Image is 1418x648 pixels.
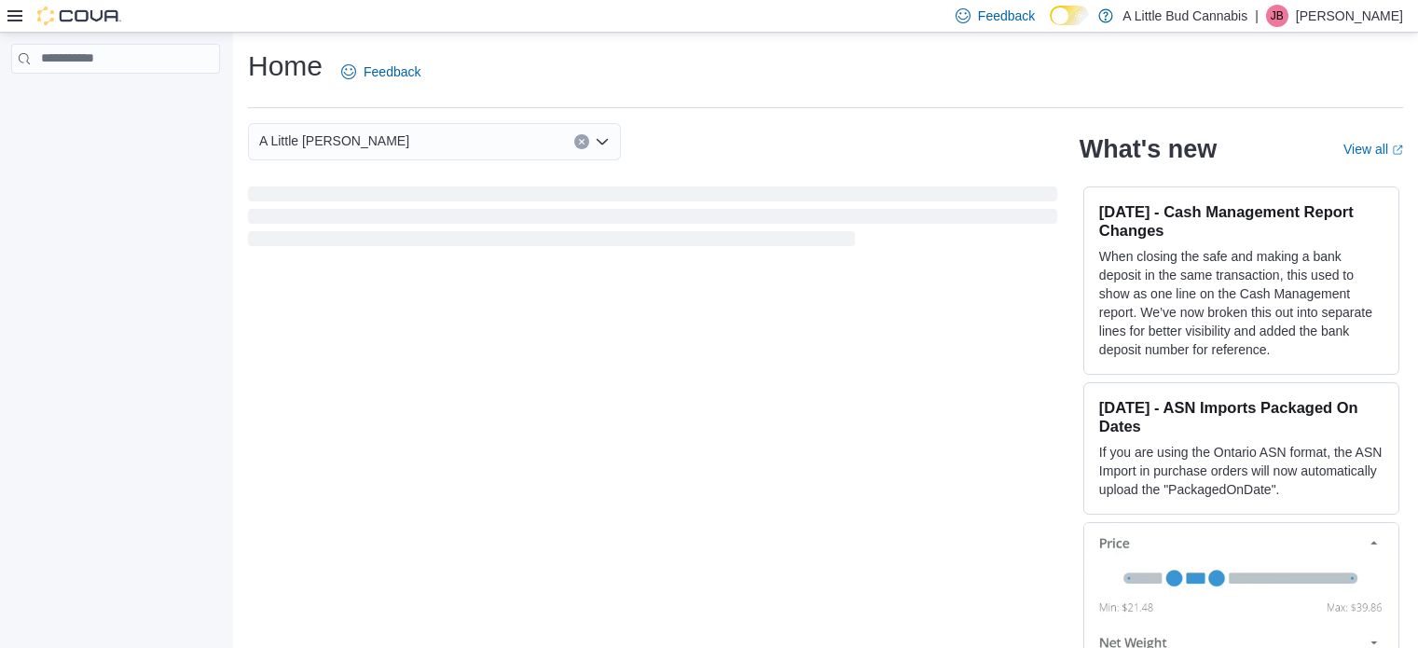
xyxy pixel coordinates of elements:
h1: Home [248,48,323,85]
h3: [DATE] - Cash Management Report Changes [1099,202,1384,240]
nav: Complex example [11,77,220,122]
img: Cova [37,7,121,25]
svg: External link [1392,145,1403,156]
a: View allExternal link [1343,142,1403,157]
span: A Little [PERSON_NAME] [259,130,409,152]
p: When closing the safe and making a bank deposit in the same transaction, this used to show as one... [1099,247,1384,359]
h3: [DATE] - ASN Imports Packaged On Dates [1099,398,1384,435]
button: Clear input [574,134,589,149]
button: Open list of options [595,134,610,149]
input: Dark Mode [1050,6,1089,25]
p: [PERSON_NAME] [1296,5,1403,27]
p: | [1255,5,1259,27]
a: Feedback [334,53,428,90]
p: A Little Bud Cannabis [1122,5,1247,27]
div: Jae Broekert [1266,5,1288,27]
span: Loading [248,190,1057,250]
span: Feedback [978,7,1035,25]
span: Feedback [364,62,420,81]
h2: What's new [1080,134,1217,164]
span: Dark Mode [1050,25,1051,26]
p: If you are using the Ontario ASN format, the ASN Import in purchase orders will now automatically... [1099,443,1384,499]
span: JB [1271,5,1284,27]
